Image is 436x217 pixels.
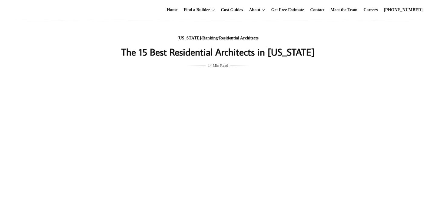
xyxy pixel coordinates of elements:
a: Find a Builder [181,0,210,20]
span: 14 Min Read [208,62,228,69]
a: Ranking [202,36,218,40]
a: Contact [308,0,327,20]
a: Residential Architects [219,36,259,40]
a: About [246,0,260,20]
a: [US_STATE] [177,36,201,40]
a: [PHONE_NUMBER] [381,0,425,20]
a: Meet the Team [328,0,360,20]
a: Get Free Estimate [269,0,307,20]
a: Careers [361,0,380,20]
a: Cost Guides [219,0,246,20]
h1: The 15 Best Residential Architects in [US_STATE] [97,45,339,59]
div: / / [97,35,339,42]
a: Home [164,0,180,20]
